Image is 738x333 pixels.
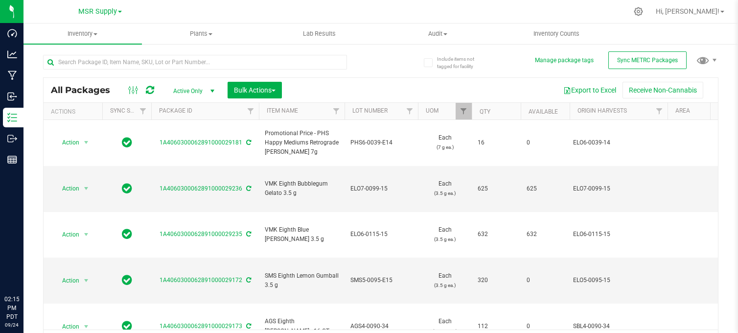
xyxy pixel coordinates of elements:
[527,184,564,193] span: 625
[478,322,515,331] span: 112
[527,276,564,285] span: 0
[424,133,466,152] span: Each
[160,185,242,192] a: 1A4060300062891000029236
[424,179,466,198] span: Each
[379,29,497,38] span: Audit
[379,24,497,44] a: Audit
[53,182,80,195] span: Action
[529,108,558,115] a: Available
[632,7,645,16] div: Manage settings
[7,92,17,101] inline-svg: Inbound
[350,230,412,239] span: ELO6-0115-15
[573,230,665,239] div: Value 1: ELO6-0115-15
[80,182,92,195] span: select
[234,86,276,94] span: Bulk Actions
[608,51,687,69] button: Sync METRC Packages
[245,231,251,238] span: Sync from Compliance System
[7,155,17,165] inline-svg: Reports
[135,103,151,119] a: Filter
[51,85,120,95] span: All Packages
[78,7,117,16] span: MSR Supply
[350,184,412,193] span: ELO7-0099-15
[480,108,490,115] a: Qty
[122,182,132,195] span: In Sync
[160,277,242,284] a: 1A4060300062891000029172
[527,322,564,331] span: 0
[10,255,39,284] iframe: Resource center
[577,107,627,114] a: Origin Harvests
[527,138,564,147] span: 0
[497,24,616,44] a: Inventory Counts
[7,134,17,143] inline-svg: Outbound
[4,321,19,329] p: 09/24
[328,103,345,119] a: Filter
[245,323,251,330] span: Sync from Compliance System
[160,323,242,330] a: 1A4060300062891000029173
[80,274,92,287] span: select
[4,295,19,321] p: 02:15 PM PDT
[478,138,515,147] span: 16
[245,139,251,146] span: Sync from Compliance System
[350,276,412,285] span: SMS5-0095-E15
[520,29,593,38] span: Inventory Counts
[122,136,132,149] span: In Sync
[651,103,668,119] a: Filter
[478,184,515,193] span: 625
[80,136,92,149] span: select
[424,271,466,290] span: Each
[557,82,623,98] button: Export to Excel
[350,322,412,331] span: AGS4-0090-34
[53,136,80,149] span: Action
[7,28,17,38] inline-svg: Dashboard
[424,189,466,198] p: (3.5 g ea.)
[260,24,379,44] a: Lab Results
[424,143,466,152] p: (7 g ea.)
[160,231,242,238] a: 1A4060300062891000029235
[142,29,260,38] span: Plants
[617,57,678,64] span: Sync METRC Packages
[7,71,17,80] inline-svg: Manufacturing
[23,29,142,38] span: Inventory
[53,274,80,287] span: Action
[402,103,418,119] a: Filter
[7,113,17,122] inline-svg: Inventory
[527,230,564,239] span: 632
[424,281,466,290] p: (3.5 g ea.)
[51,108,98,115] div: Actions
[573,322,665,331] div: Value 1: SBL4-0090-34
[426,107,438,114] a: UOM
[7,49,17,59] inline-svg: Analytics
[43,55,347,70] input: Search Package ID, Item Name, SKU, Lot or Part Number...
[437,55,486,70] span: Include items not tagged for facility
[265,271,339,290] span: SMS Eighth Lemon Gumball 3.5 g
[535,56,594,65] button: Manage package tags
[675,107,690,114] a: Area
[80,228,92,241] span: select
[243,103,259,119] a: Filter
[265,225,339,244] span: VMK Eighth Blue [PERSON_NAME] 3.5 g
[573,276,665,285] div: Value 1: ELO5-0095-15
[424,225,466,244] span: Each
[110,107,148,114] a: Sync Status
[656,7,719,15] span: Hi, [PERSON_NAME]!
[456,103,472,119] a: Filter
[245,185,251,192] span: Sync from Compliance System
[265,129,339,157] span: Promotional Price - PHS Happy Mediums Retrograde [PERSON_NAME] 7g
[478,230,515,239] span: 632
[142,24,260,44] a: Plants
[623,82,703,98] button: Receive Non-Cannabis
[352,107,388,114] a: Lot Number
[122,319,132,333] span: In Sync
[573,184,665,193] div: Value 1: ELO7-0099-15
[424,235,466,244] p: (3.5 g ea.)
[228,82,282,98] button: Bulk Actions
[245,277,251,284] span: Sync from Compliance System
[122,273,132,287] span: In Sync
[23,24,142,44] a: Inventory
[265,179,339,198] span: VMK Eighth Bubblegum Gelato 3.5 g
[478,276,515,285] span: 320
[290,29,349,38] span: Lab Results
[53,228,80,241] span: Action
[573,138,665,147] div: Value 1: ELO6-0039-14
[350,138,412,147] span: PHS6-0039-E14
